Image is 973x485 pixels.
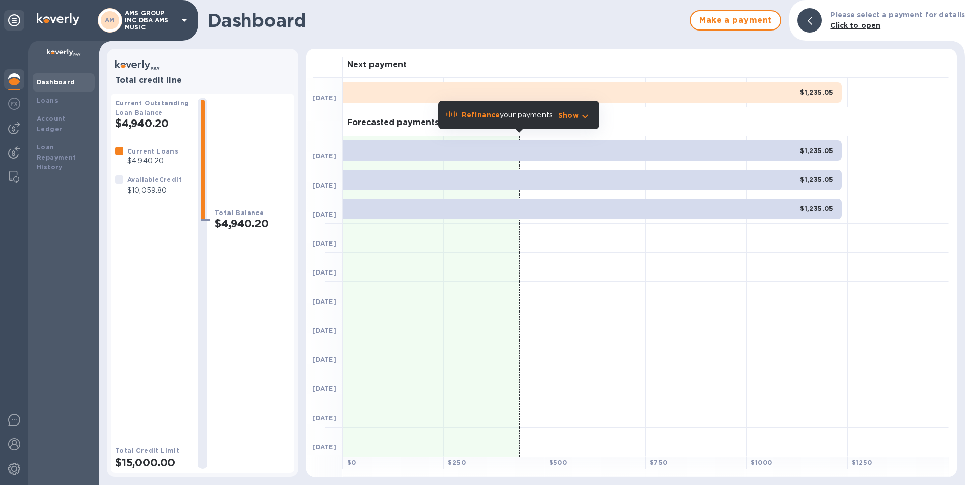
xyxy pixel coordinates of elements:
[208,10,684,31] h1: Dashboard
[127,176,182,184] b: Available Credit
[127,185,182,196] p: $10,059.80
[549,459,567,466] b: $ 500
[800,176,834,184] b: $1,235.05
[312,239,336,247] b: [DATE]
[558,110,579,120] p: Show
[115,99,189,116] b: Current Outstanding Loan Balance
[751,459,772,466] b: $ 1000
[115,76,290,85] h3: Total credit line
[800,88,834,96] b: $1,235.05
[699,14,772,26] span: Make a payment
[650,459,668,466] b: $ 750
[690,10,781,31] button: Make a payment
[312,414,336,422] b: [DATE]
[312,356,336,363] b: [DATE]
[127,147,178,155] b: Current Loans
[37,143,76,171] b: Loan Repayment History
[127,156,178,166] p: $4,940.20
[215,209,264,217] b: Total Balance
[215,217,290,230] h2: $4,940.20
[800,147,834,155] b: $1,235.05
[125,10,176,31] p: AMS GROUP INC DBA AMS MUSIC
[312,210,336,218] b: [DATE]
[8,98,20,110] img: Foreign exchange
[37,78,75,86] b: Dashboard
[852,459,872,466] b: $ 1250
[37,13,79,25] img: Logo
[830,11,965,19] b: Please select a payment for details
[37,97,58,104] b: Loans
[4,10,24,31] div: Unpin categories
[312,268,336,276] b: [DATE]
[312,152,336,160] b: [DATE]
[312,443,336,451] b: [DATE]
[115,456,190,469] h2: $15,000.00
[115,447,179,454] b: Total Credit Limit
[105,16,115,24] b: AM
[115,117,190,130] h2: $4,940.20
[830,21,880,29] b: Click to open
[462,110,554,120] p: your payments.
[347,60,407,70] h3: Next payment
[800,205,834,213] b: $1,235.05
[312,94,336,102] b: [DATE]
[558,110,591,120] button: Show
[312,181,336,189] b: [DATE]
[462,111,500,119] b: Refinance
[37,115,66,133] b: Account Ledger
[448,459,466,466] b: $ 250
[312,327,336,335] b: [DATE]
[347,118,439,128] h3: Forecasted payments
[347,459,356,466] b: $ 0
[312,385,336,392] b: [DATE]
[312,298,336,306] b: [DATE]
